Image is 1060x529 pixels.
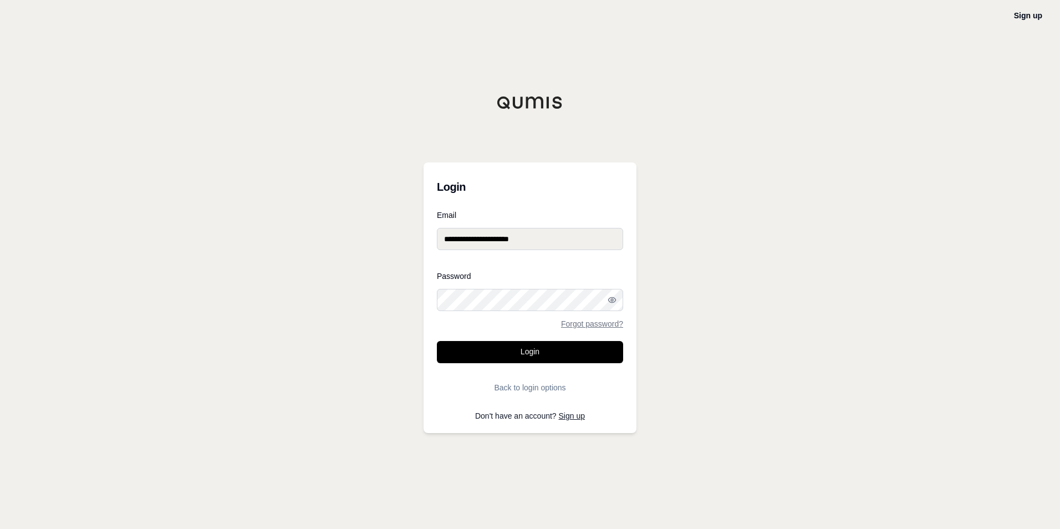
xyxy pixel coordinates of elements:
[437,176,623,198] h3: Login
[437,341,623,363] button: Login
[437,377,623,399] button: Back to login options
[497,96,563,109] img: Qumis
[437,211,623,219] label: Email
[437,272,623,280] label: Password
[1014,11,1042,20] a: Sign up
[561,320,623,328] a: Forgot password?
[559,411,585,420] a: Sign up
[437,412,623,420] p: Don't have an account?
